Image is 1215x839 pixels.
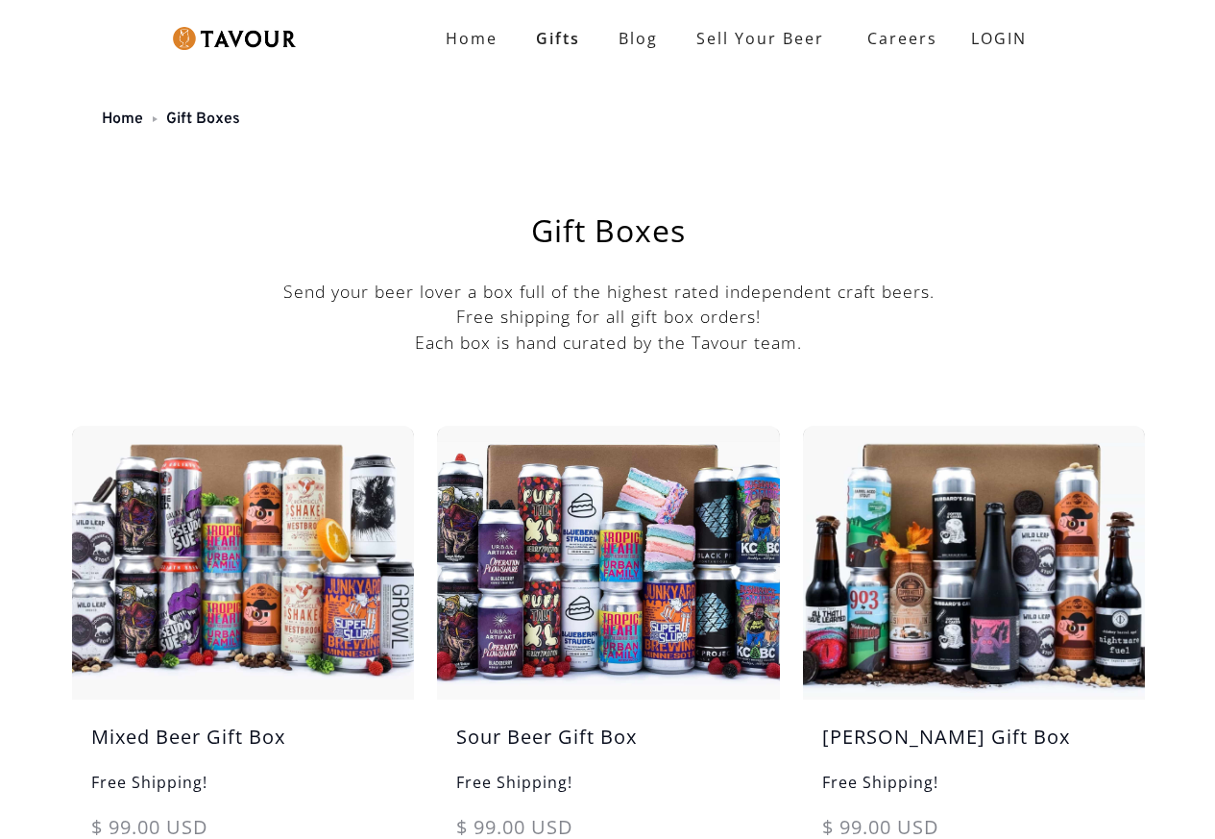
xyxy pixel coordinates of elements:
[803,723,1145,771] h5: [PERSON_NAME] Gift Box
[952,19,1046,58] a: LOGIN
[803,771,1145,813] h6: Free Shipping!
[437,771,779,813] h6: Free Shipping!
[72,771,414,813] h6: Free Shipping!
[102,110,143,129] a: Home
[72,279,1145,355] p: Send your beer lover a box full of the highest rated independent craft beers. Free shipping for a...
[166,110,240,129] a: Gift Boxes
[599,19,677,58] a: Blog
[517,19,599,58] a: Gifts
[843,12,952,65] a: Careers
[677,19,843,58] a: Sell Your Beer
[437,723,779,771] h5: Sour Beer Gift Box
[446,28,498,49] strong: Home
[120,215,1097,246] h1: Gift Boxes
[867,19,937,58] strong: Careers
[426,19,517,58] a: Home
[72,723,414,771] h5: Mixed Beer Gift Box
